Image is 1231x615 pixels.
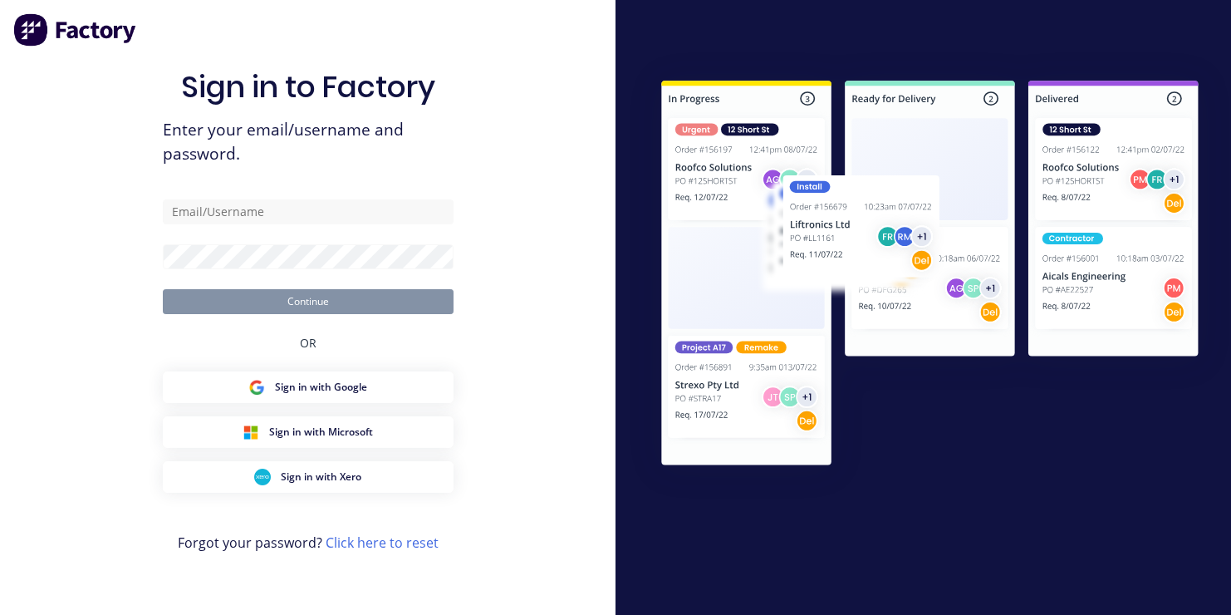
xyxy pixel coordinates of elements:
[163,199,454,224] input: Email/Username
[181,69,435,105] h1: Sign in to Factory
[254,469,271,485] img: Xero Sign in
[243,424,259,440] img: Microsoft Sign in
[248,379,265,396] img: Google Sign in
[163,289,454,314] button: Continue
[269,425,373,440] span: Sign in with Microsoft
[13,13,138,47] img: Factory
[163,118,454,166] span: Enter your email/username and password.
[163,416,454,448] button: Microsoft Sign inSign in with Microsoft
[178,533,439,553] span: Forgot your password?
[300,314,316,371] div: OR
[275,380,367,395] span: Sign in with Google
[163,371,454,403] button: Google Sign inSign in with Google
[163,461,454,493] button: Xero Sign inSign in with Xero
[629,51,1231,500] img: Sign in
[326,534,439,552] a: Click here to reset
[281,470,361,485] span: Sign in with Xero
